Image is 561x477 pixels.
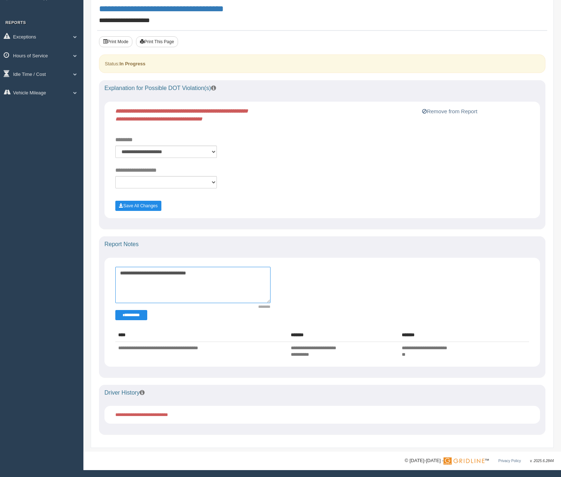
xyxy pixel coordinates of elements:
a: Privacy Policy [498,459,521,463]
button: Change Filter Options [115,310,147,320]
div: Status: [99,54,545,73]
span: v. 2025.6.2844 [530,459,554,463]
button: Save [115,201,161,211]
div: Explanation for Possible DOT Violation(s) [99,80,545,96]
button: Remove from Report [420,107,479,116]
button: Print This Page [136,36,178,47]
button: Print Mode [99,36,132,47]
img: Gridline [444,457,484,465]
div: Driver History [99,385,545,401]
div: Report Notes [99,236,545,252]
div: © [DATE]-[DATE] - ™ [405,457,554,465]
strong: In Progress [119,61,145,66]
